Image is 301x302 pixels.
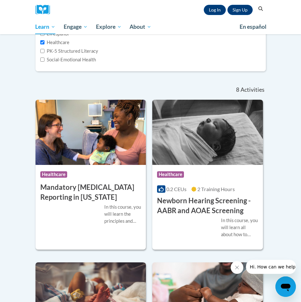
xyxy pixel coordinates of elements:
span: En español [240,23,266,30]
a: About [125,19,155,34]
div: Main menu [31,19,271,34]
a: En español [235,20,271,34]
iframe: Close message [231,261,243,274]
span: Healthcare [40,171,67,178]
h3: Mandatory [MEDICAL_DATA] Reporting in [US_STATE] [40,182,141,202]
img: Course Logo [152,100,263,165]
span: Learn [35,23,55,31]
a: Learn [31,19,60,34]
span: Activities [241,86,265,93]
button: Search [256,5,265,13]
a: Cox Campus [36,5,55,15]
a: Register [227,5,253,15]
img: Course Logo [36,100,146,165]
a: Course LogoHealthcare Mandatory [MEDICAL_DATA] Reporting in [US_STATE]In this course, you will le... [36,100,146,250]
iframe: Message from company [246,260,296,274]
label: Healthcare [40,39,69,46]
span: Engage [64,23,88,31]
img: Logo brand [36,5,55,15]
span: 8 [236,86,239,93]
span: Hi. How can we help? [4,4,52,10]
h3: Newborn Hearing Screening - AABR and AOAE Screening [157,196,258,216]
span: Healthcare [157,171,184,178]
iframe: Button to launch messaging window [275,276,296,297]
a: Course LogoHealthcare0.2 CEUs2 Training Hours Newborn Hearing Screening - AABR and AOAE Screening... [152,100,263,250]
input: Checkbox for Options [40,40,44,44]
input: Checkbox for Options [40,49,44,53]
a: Engage [59,19,92,34]
span: About [130,23,151,31]
div: In this course, you will learn all about how to successfully conduct newborn hearing screening. I... [221,217,258,238]
span: 2 Training Hours [197,186,235,192]
label: PK-5 Structured Literacy [40,48,98,55]
span: Explore [96,23,122,31]
input: Checkbox for Options [40,58,44,62]
a: Log In [204,5,226,15]
label: Social-Emotional Health [40,56,96,63]
span: 0.2 CEUs [166,186,186,192]
div: In this course, you will learn the principles and procedures of reporting [MEDICAL_DATA] results ... [104,204,141,225]
a: Explore [92,19,126,34]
